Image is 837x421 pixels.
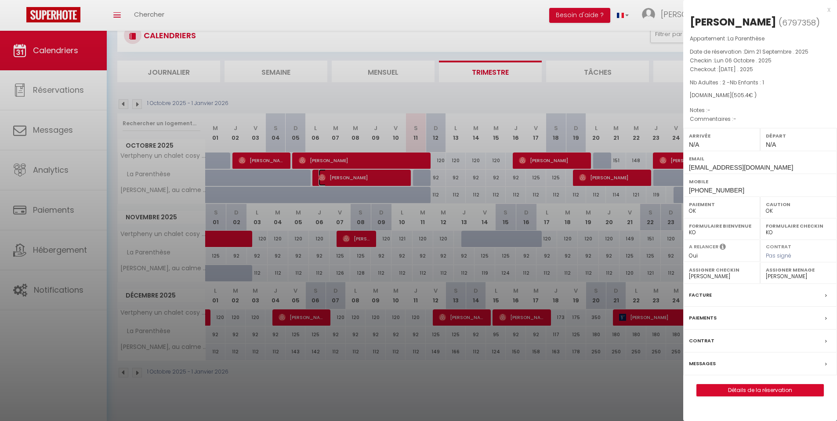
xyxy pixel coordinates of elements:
span: 6797358 [782,17,816,28]
span: Dim 21 Septembre . 2025 [744,48,808,55]
a: Détails de la réservation [697,385,823,396]
label: Assigner Menage [766,265,831,274]
p: Appartement : [690,34,830,43]
span: Nb Adultes : 2 - [690,79,764,86]
div: x [683,4,830,15]
p: Date de réservation : [690,47,830,56]
span: ( € ) [732,91,757,99]
span: - [733,115,736,123]
div: [DOMAIN_NAME] [690,91,830,100]
button: Détails de la réservation [696,384,824,396]
span: ( ) [779,16,820,29]
span: 505.4 [734,91,749,99]
span: Lun 06 Octobre . 2025 [714,57,772,64]
span: - [707,106,710,114]
span: La Parenthèse [728,35,765,42]
span: [PHONE_NUMBER] [689,187,744,194]
label: Formulaire Checkin [766,221,831,230]
label: Mobile [689,177,831,186]
label: Contrat [766,243,791,249]
span: N/A [766,141,776,148]
i: Sélectionner OUI si vous souhaiter envoyer les séquences de messages post-checkout [720,243,726,253]
p: Checkout : [690,65,830,74]
label: Assigner Checkin [689,265,754,274]
label: A relancer [689,243,718,250]
div: [PERSON_NAME] [690,15,776,29]
span: [EMAIL_ADDRESS][DOMAIN_NAME] [689,164,793,171]
label: Facture [689,290,712,300]
span: N/A [689,141,699,148]
label: Arrivée [689,131,754,140]
span: Nb Enfants : 1 [730,79,764,86]
label: Formulaire Bienvenue [689,221,754,230]
p: Checkin : [690,56,830,65]
span: [DATE] . 2025 [718,65,753,73]
label: Messages [689,359,716,368]
label: Contrat [689,336,714,345]
p: Notes : [690,106,830,115]
p: Commentaires : [690,115,830,123]
label: Caution [766,200,831,209]
span: Pas signé [766,252,791,259]
label: Départ [766,131,831,140]
label: Email [689,154,831,163]
label: Paiements [689,313,717,323]
label: Paiement [689,200,754,209]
